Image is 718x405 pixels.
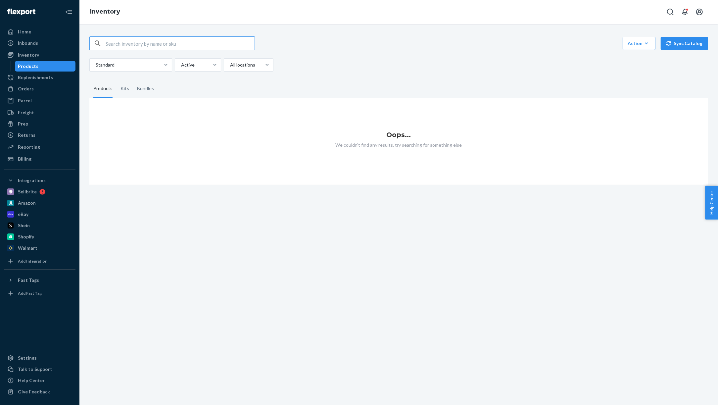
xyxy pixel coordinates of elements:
[4,26,75,37] a: Home
[18,211,28,218] div: eBay
[18,52,39,58] div: Inventory
[106,37,255,50] input: Search inventory by name or sku
[4,220,75,231] a: Shein
[89,142,708,148] p: We couldn't find any results, try searching for something else
[4,72,75,83] a: Replenishments
[4,275,75,285] button: Fast Tags
[7,9,35,15] img: Flexport logo
[705,186,718,220] button: Help Center
[4,107,75,118] a: Freight
[18,132,35,138] div: Returns
[623,37,655,50] button: Action
[14,5,37,11] span: Support
[4,364,75,375] button: Talk to Support
[18,188,37,195] div: Sellbrite
[4,256,75,267] a: Add Integration
[4,209,75,220] a: eBay
[4,142,75,152] a: Reporting
[4,130,75,140] a: Returns
[18,200,36,206] div: Amazon
[4,83,75,94] a: Orders
[18,40,38,46] div: Inbounds
[18,233,34,240] div: Shopify
[62,5,75,19] button: Close Navigation
[18,258,47,264] div: Add Integration
[18,156,31,162] div: Billing
[661,37,708,50] button: Sync Catalog
[4,198,75,208] a: Amazon
[4,95,75,106] a: Parcel
[229,62,230,68] input: All locations
[4,231,75,242] a: Shopify
[4,386,75,397] button: Give Feedback
[18,377,45,384] div: Help Center
[4,50,75,60] a: Inventory
[18,277,39,283] div: Fast Tags
[18,388,50,395] div: Give Feedback
[18,74,53,81] div: Replenishments
[4,175,75,186] button: Integrations
[93,79,113,98] div: Products
[18,121,28,127] div: Prep
[18,28,31,35] div: Home
[15,61,76,72] a: Products
[18,63,39,70] div: Products
[4,375,75,386] a: Help Center
[18,366,52,373] div: Talk to Support
[18,85,34,92] div: Orders
[137,79,154,98] div: Bundles
[18,222,30,229] div: Shein
[18,144,40,150] div: Reporting
[180,62,181,68] input: Active
[89,131,708,138] h1: Oops...
[628,40,650,47] div: Action
[85,2,125,22] ol: breadcrumbs
[120,79,129,98] div: Kits
[18,109,34,116] div: Freight
[693,5,706,19] button: Open account menu
[95,62,96,68] input: Standard
[18,97,32,104] div: Parcel
[18,290,42,296] div: Add Fast Tag
[4,119,75,129] a: Prep
[678,5,692,19] button: Open notifications
[4,38,75,48] a: Inbounds
[90,8,120,15] a: Inventory
[4,353,75,363] a: Settings
[664,5,677,19] button: Open Search Box
[4,243,75,253] a: Walmart
[18,177,46,184] div: Integrations
[4,288,75,299] a: Add Fast Tag
[4,154,75,164] a: Billing
[4,186,75,197] a: Sellbrite
[18,355,37,361] div: Settings
[18,245,37,251] div: Walmart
